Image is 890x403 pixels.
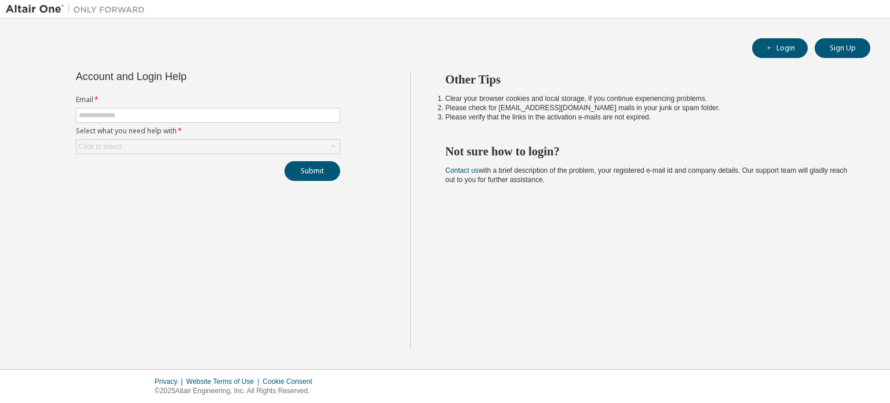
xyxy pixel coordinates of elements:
label: Email [76,95,340,104]
li: Please verify that the links in the activation e-mails are not expired. [446,112,850,122]
li: Clear your browser cookies and local storage, if you continue experiencing problems. [446,94,850,103]
span: with a brief description of the problem, your registered e-mail id and company details. Our suppo... [446,166,848,184]
button: Sign Up [815,38,870,58]
div: Website Terms of Use [186,377,262,386]
li: Please check for [EMAIL_ADDRESS][DOMAIN_NAME] mails in your junk or spam folder. [446,103,850,112]
img: Altair One [6,3,151,15]
div: Account and Login Help [76,72,287,81]
label: Select what you need help with [76,126,340,136]
button: Login [752,38,808,58]
h2: Not sure how to login? [446,144,850,159]
a: Contact us [446,166,479,175]
p: © 2025 Altair Engineering, Inc. All Rights Reserved. [155,386,319,396]
div: Click to select [79,142,122,151]
button: Submit [284,161,340,181]
h2: Other Tips [446,72,850,87]
div: Click to select [76,140,340,154]
div: Privacy [155,377,186,386]
div: Cookie Consent [262,377,319,386]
